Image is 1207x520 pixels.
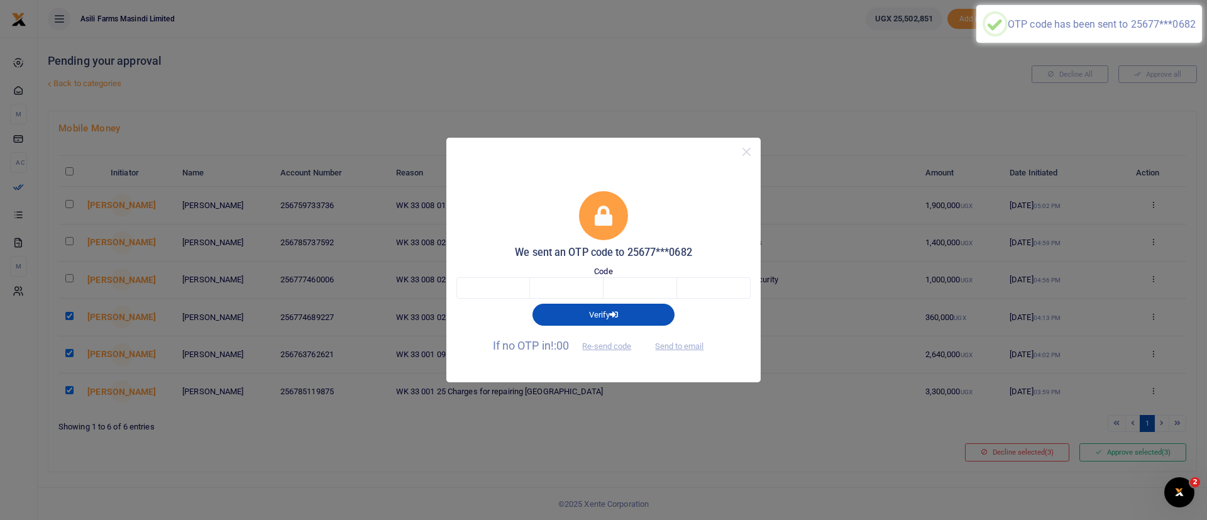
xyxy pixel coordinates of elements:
[1008,18,1196,30] div: OTP code has been sent to 25677***0682
[737,143,756,161] button: Close
[1164,477,1194,507] iframe: Intercom live chat
[1190,477,1200,487] span: 2
[551,339,569,352] span: !:00
[594,265,612,278] label: Code
[493,339,642,352] span: If no OTP in
[456,246,751,259] h5: We sent an OTP code to 25677***0682
[532,304,675,325] button: Verify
